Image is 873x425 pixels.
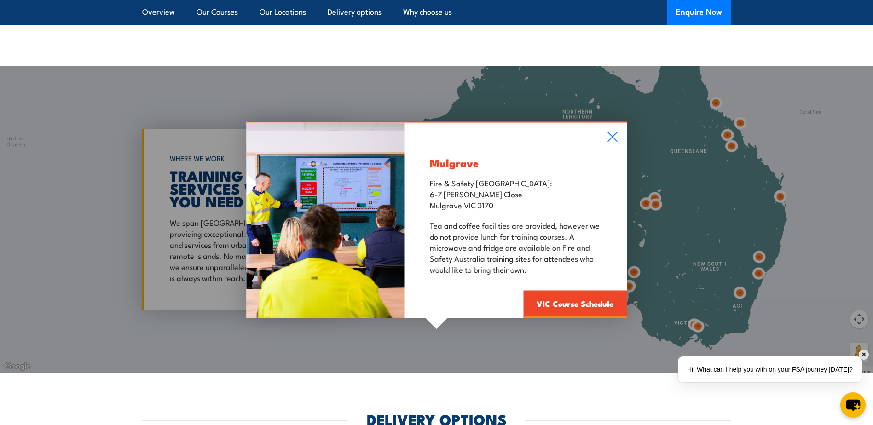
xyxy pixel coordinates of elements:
p: Fire & Safety [GEOGRAPHIC_DATA]: 6-7 [PERSON_NAME] Close Mulgrave VIC 3170 [430,177,601,210]
div: ✕ [859,350,869,360]
a: VIC Course Schedule [523,291,627,318]
button: chat-button [840,392,866,418]
div: Hi! What can I help you with on your FSA journey [DATE]? [678,356,862,382]
h3: Mulgrave [430,157,601,168]
p: Tea and coffee facilities are provided, however we do not provide lunch for training courses. A m... [430,219,601,275]
img: Fire Safety Advisor training in a classroom with a trainer showing safety information on a tv scr... [246,123,405,318]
